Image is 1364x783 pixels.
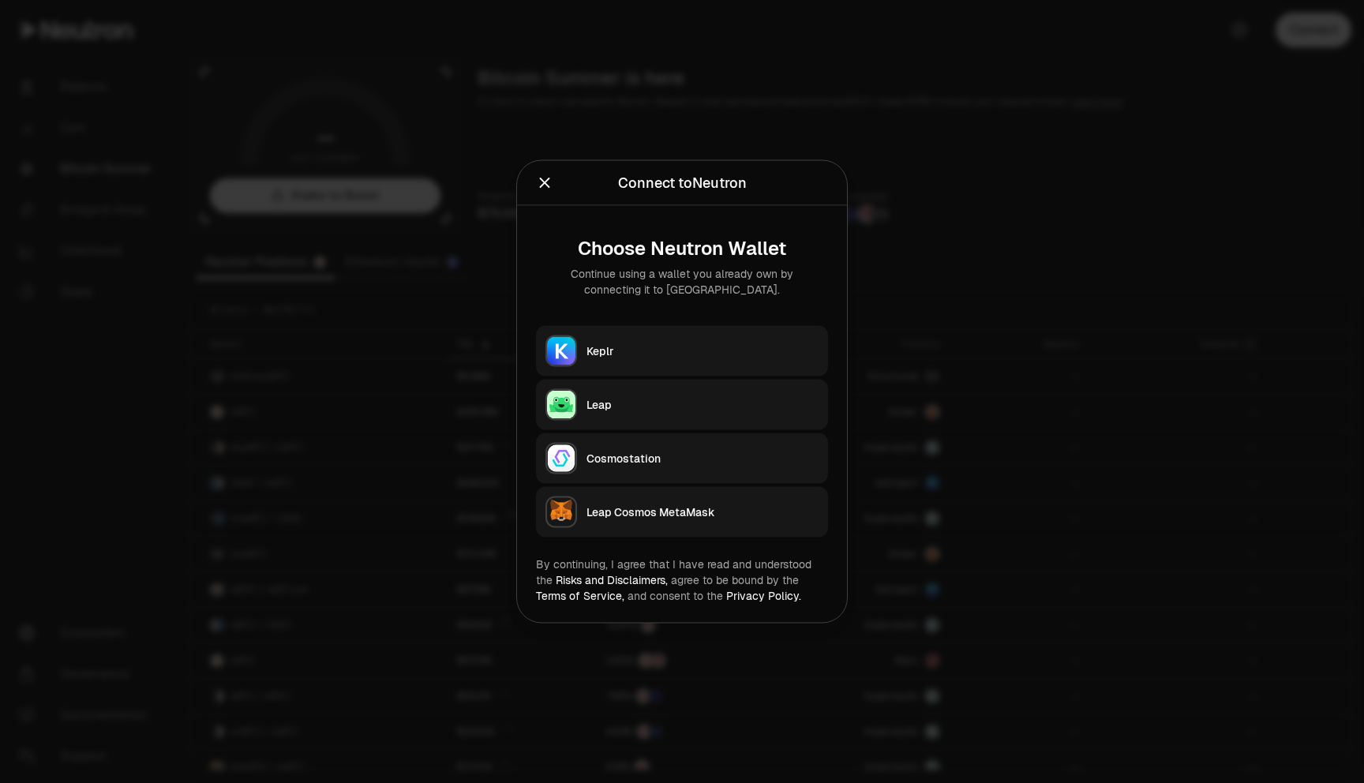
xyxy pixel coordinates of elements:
div: Connect to Neutron [618,172,747,194]
button: LeapLeap [536,380,828,430]
div: Choose Neutron Wallet [549,238,815,260]
button: CosmostationCosmostation [536,433,828,484]
button: KeplrKeplr [536,326,828,377]
img: Leap Cosmos MetaMask [547,498,575,526]
div: Leap [586,397,819,413]
button: Close [536,172,553,194]
button: Leap Cosmos MetaMaskLeap Cosmos MetaMask [536,487,828,538]
div: Continue using a wallet you already own by connecting it to [GEOGRAPHIC_DATA]. [549,266,815,298]
div: Keplr [586,343,819,359]
img: Keplr [547,337,575,365]
a: Risks and Disclaimers, [556,573,668,587]
div: Leap Cosmos MetaMask [586,504,819,520]
img: Cosmostation [547,444,575,473]
img: Leap [547,391,575,419]
a: Terms of Service, [536,589,624,603]
div: Cosmostation [586,451,819,466]
div: By continuing, I agree that I have read and understood the agree to be bound by the and consent t... [536,556,828,604]
a: Privacy Policy. [726,589,801,603]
